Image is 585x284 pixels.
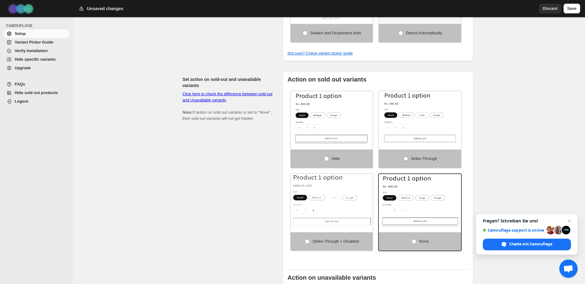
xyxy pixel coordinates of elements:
a: Verify Installation [4,47,69,55]
button: Discard [539,4,561,13]
img: Strike-through + Disabled [291,174,373,226]
span: None [419,239,429,244]
a: Not sure? Check variant picker guide [288,51,353,55]
a: Logout [4,97,69,106]
span: Upgrade [15,66,31,70]
div: Chatte mit Camouflage [483,239,571,250]
b: Action on sold out variants [288,76,367,83]
span: Hide [332,156,340,161]
span: Chat schließen [566,217,573,225]
span: Verify Installation [15,48,48,53]
span: Hide specific variants [15,57,56,62]
img: Strike-through [379,91,461,143]
span: Strike-through + Disabled [312,239,359,244]
span: Swatch and Dropdowns both [310,31,361,35]
span: Detect Automatically [406,31,442,35]
a: Hide specific variants [4,55,69,64]
span: Chatte mit Camouflage [509,241,552,247]
b: Action on unavailable variants [288,274,376,281]
b: Note: [183,110,193,115]
span: Camouflage support is online [483,228,544,233]
div: Chat öffnen [559,259,578,278]
span: Hide sold out products [15,90,58,95]
h2: Set action on sold-out and unavailable variants [183,76,273,89]
span: Save [567,6,576,12]
a: Variant Picker Guide [4,38,69,47]
a: FAQs [4,80,69,89]
span: CAMOUFLAGE [6,23,70,28]
a: Upgrade [4,64,69,72]
span: Fragen? Schreiben Sie uns! [483,218,571,223]
span: Setup [15,31,26,36]
span: If action on sold out variants is set to "None", then sold out variants will not get hidden [183,92,273,121]
a: Setup [4,29,69,38]
span: Discard [543,6,557,12]
span: FAQs [15,82,25,86]
img: Hide [291,91,373,143]
span: Variant Picker Guide [15,40,53,44]
span: Logout [15,99,28,104]
a: Click here to check the difference between sold out and Unavailable variants [183,92,273,102]
span: Strike-through [411,156,437,161]
button: Save [564,4,580,13]
a: Hide sold out products [4,89,69,97]
img: None [379,174,461,226]
h2: Unsaved changes [87,6,123,12]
